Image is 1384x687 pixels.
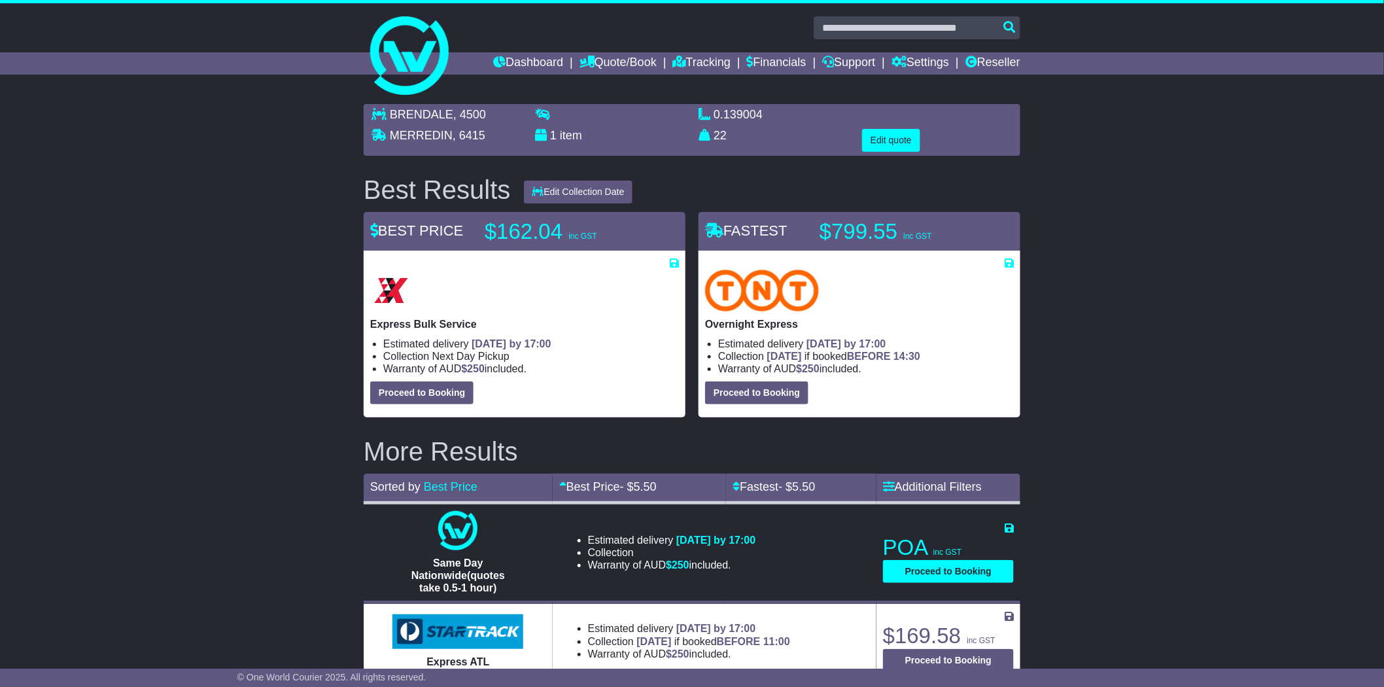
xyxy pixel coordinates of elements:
[705,222,787,239] span: FASTEST
[559,480,657,493] a: Best Price- $5.50
[893,351,920,362] span: 14:30
[820,219,983,245] p: $799.55
[453,108,486,121] span: , 4500
[883,560,1014,583] button: Proceed to Booking
[588,534,756,546] li: Estimated delivery
[778,480,815,493] span: - $
[424,480,477,493] a: Best Price
[467,363,485,374] span: 250
[390,129,453,142] span: MERREDIN
[796,363,820,374] span: $
[666,648,689,660] span: $
[717,636,761,647] span: BEFORE
[588,635,790,648] li: Collection
[903,232,931,241] span: inc GST
[793,480,816,493] span: 5.50
[676,535,756,546] span: [DATE] by 17:00
[370,480,421,493] span: Sorted by
[637,636,672,647] span: [DATE]
[588,648,790,660] li: Warranty of AUD included.
[392,614,523,650] img: StarTrack: Express ATL
[676,623,756,634] span: [DATE] by 17:00
[588,546,756,559] li: Collection
[370,270,412,311] img: Border Express: Express Bulk Service
[588,559,756,571] li: Warranty of AUD included.
[718,362,1014,375] li: Warranty of AUD included.
[763,636,790,647] span: 11:00
[580,52,657,75] a: Quote/Book
[620,480,657,493] span: - $
[822,52,875,75] a: Support
[432,351,510,362] span: Next Day Pickup
[370,222,463,239] span: BEST PRICE
[673,52,731,75] a: Tracking
[370,318,679,330] p: Express Bulk Service
[847,351,891,362] span: BEFORE
[883,535,1014,561] p: POA
[524,181,633,203] button: Edit Collection Date
[568,232,597,241] span: inc GST
[862,129,920,152] button: Edit quote
[383,362,679,375] li: Warranty of AUD included.
[705,318,1014,330] p: Overnight Express
[806,338,886,349] span: [DATE] by 17:00
[383,350,679,362] li: Collection
[733,480,815,493] a: Fastest- $5.50
[891,52,949,75] a: Settings
[714,108,763,121] span: 0.139004
[588,622,790,635] li: Estimated delivery
[933,548,961,557] span: inc GST
[883,480,982,493] a: Additional Filters
[705,270,819,311] img: TNT Domestic: Overnight Express
[714,129,727,142] span: 22
[493,52,563,75] a: Dashboard
[672,559,689,571] span: 250
[705,381,808,404] button: Proceed to Booking
[370,381,474,404] button: Proceed to Booking
[390,108,453,121] span: BRENDALE
[461,363,485,374] span: $
[718,338,1014,350] li: Estimated delivery
[637,636,790,647] span: if booked
[672,648,689,660] span: 250
[364,437,1020,466] h2: More Results
[383,338,679,350] li: Estimated delivery
[767,351,920,362] span: if booked
[472,338,551,349] span: [DATE] by 17:00
[237,672,426,682] span: © One World Courier 2025. All rights reserved.
[965,52,1020,75] a: Reseller
[560,129,582,142] span: item
[550,129,557,142] span: 1
[718,350,1014,362] li: Collection
[357,175,517,204] div: Best Results
[453,129,485,142] span: , 6415
[883,649,1014,672] button: Proceed to Booking
[438,511,477,550] img: One World Courier: Same Day Nationwide(quotes take 0.5-1 hour)
[767,351,802,362] span: [DATE]
[883,623,1014,649] p: $169.58
[967,636,995,645] span: inc GST
[747,52,806,75] a: Financials
[485,219,648,245] p: $162.04
[426,656,489,667] span: Express ATL
[411,557,505,593] span: Same Day Nationwide(quotes take 0.5-1 hour)
[634,480,657,493] span: 5.50
[666,559,689,571] span: $
[802,363,820,374] span: 250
